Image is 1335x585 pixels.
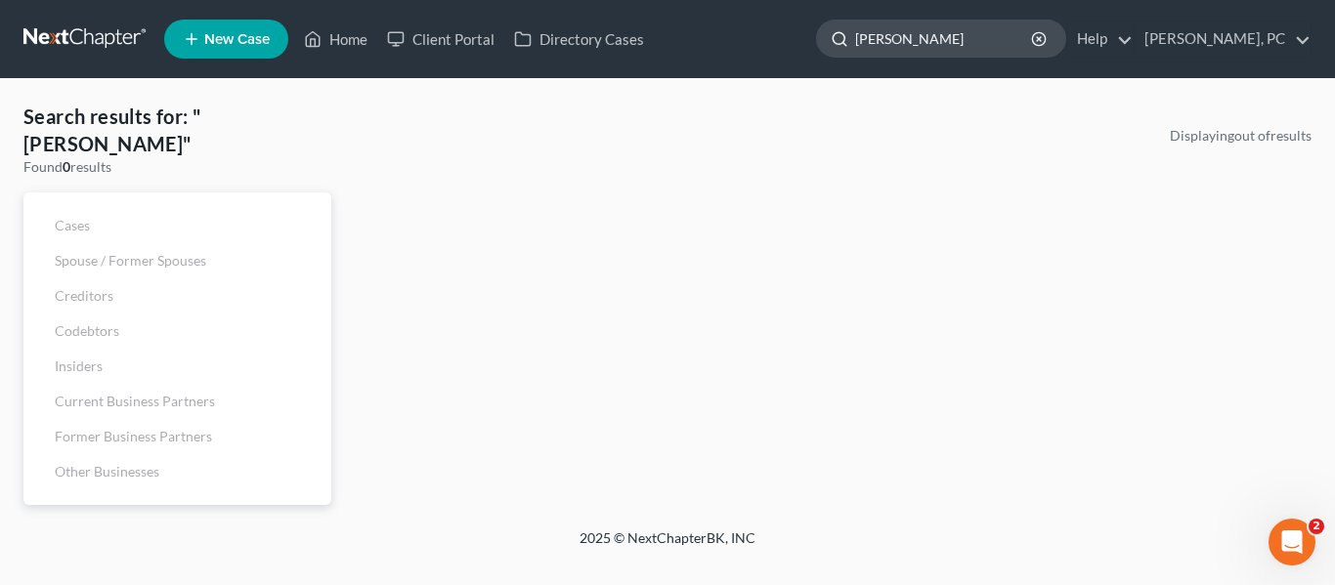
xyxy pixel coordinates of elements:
span: Creditors [55,287,113,304]
a: Home [294,21,377,57]
input: Search by name... [855,21,1034,57]
a: Spouse / Former Spouses [23,243,331,278]
iframe: Intercom live chat [1269,519,1315,565]
a: Current Business Partners [23,384,331,419]
span: Current Business Partners [55,393,215,409]
span: Insiders [55,357,103,374]
div: 2025 © NextChapterBK, INC [110,528,1225,564]
span: Codebtors [55,322,119,339]
a: Client Portal [377,21,504,57]
a: Directory Cases [504,21,654,57]
span: Former Business Partners [55,428,212,444]
a: Cases [23,208,331,243]
a: Other Businesses [23,454,331,489]
div: Found results [23,157,331,177]
span: Spouse / Former Spouses [55,252,206,269]
span: New Case [204,32,270,47]
strong: 0 [63,158,70,175]
h4: Search results for: "[PERSON_NAME]" [23,103,331,157]
a: [PERSON_NAME], PC [1135,21,1311,57]
span: Cases [55,217,90,233]
a: Help [1067,21,1133,57]
span: Other Businesses [55,463,159,480]
span: 2 [1309,519,1324,534]
a: Former Business Partners [23,419,331,454]
a: Insiders [23,349,331,384]
a: Creditors [23,278,331,313]
a: Codebtors [23,313,331,349]
div: Displaying out of results [1170,126,1312,146]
